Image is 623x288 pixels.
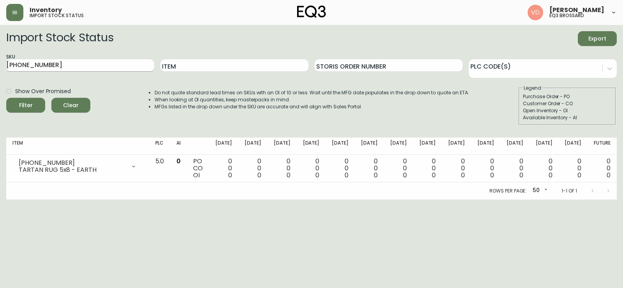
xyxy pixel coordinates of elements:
[303,158,320,179] div: 0 0
[384,138,413,155] th: [DATE]
[274,158,290,179] div: 0 0
[6,98,45,113] button: Filter
[268,138,297,155] th: [DATE]
[471,138,500,155] th: [DATE]
[530,184,549,197] div: 50
[523,114,612,121] div: Available Inventory - AI
[594,158,611,179] div: 0 0
[477,158,494,179] div: 0 0
[149,138,171,155] th: PLC
[390,158,407,179] div: 0 0
[238,138,268,155] th: [DATE]
[490,171,494,180] span: 0
[176,157,181,166] span: 0
[297,5,326,18] img: logo
[523,107,612,114] div: Open Inventory - OI
[577,171,581,180] span: 0
[361,158,378,179] div: 0 0
[15,87,71,95] span: Show Over Promised
[530,138,559,155] th: [DATE]
[355,138,384,155] th: [DATE]
[6,31,113,46] h2: Import Stock Status
[287,171,290,180] span: 0
[558,138,588,155] th: [DATE]
[549,7,604,13] span: [PERSON_NAME]
[345,171,348,180] span: 0
[19,166,126,173] div: TARTAN RUG 5x8 - EARTH
[155,96,469,103] li: When looking at OI quantities, keep masterpacks in mind.
[536,158,553,179] div: 0 0
[607,171,611,180] span: 0
[228,171,232,180] span: 0
[193,158,203,179] div: PO CO
[523,85,542,92] legend: Legend
[461,171,465,180] span: 0
[403,171,407,180] span: 0
[315,171,319,180] span: 0
[584,34,611,44] span: Export
[12,158,143,175] div: [PHONE_NUMBER]TARTAN RUG 5x8 - EARTH
[523,100,612,107] div: Customer Order - CO
[297,138,326,155] th: [DATE]
[419,158,436,179] div: 0 0
[519,171,523,180] span: 0
[578,31,617,46] button: Export
[326,138,355,155] th: [DATE]
[549,171,553,180] span: 0
[374,171,378,180] span: 0
[500,138,530,155] th: [DATE]
[332,158,348,179] div: 0 0
[549,13,584,18] h5: eq3 brossard
[155,89,469,96] li: Do not quote standard lead times on SKUs with an OI of 10 or less. Wait until the MFG date popula...
[193,171,200,180] span: OI
[215,158,232,179] div: 0 0
[523,93,612,100] div: Purchase Order - PO
[30,7,62,13] span: Inventory
[170,138,187,155] th: AI
[149,155,171,182] td: 5.0
[257,171,261,180] span: 0
[588,138,617,155] th: Future
[528,5,543,20] img: 34cbe8de67806989076631741e6a7c6b
[561,187,577,194] p: 1-1 of 1
[209,138,238,155] th: [DATE]
[448,158,465,179] div: 0 0
[507,158,523,179] div: 0 0
[432,171,436,180] span: 0
[19,159,126,166] div: [PHONE_NUMBER]
[6,138,149,155] th: Item
[30,13,84,18] h5: import stock status
[489,187,526,194] p: Rows per page:
[413,138,442,155] th: [DATE]
[51,98,90,113] button: Clear
[245,158,261,179] div: 0 0
[58,101,84,110] span: Clear
[565,158,581,179] div: 0 0
[155,103,469,110] li: MFGs listed in the drop down under the SKU are accurate and will align with Sales Portal.
[442,138,471,155] th: [DATE]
